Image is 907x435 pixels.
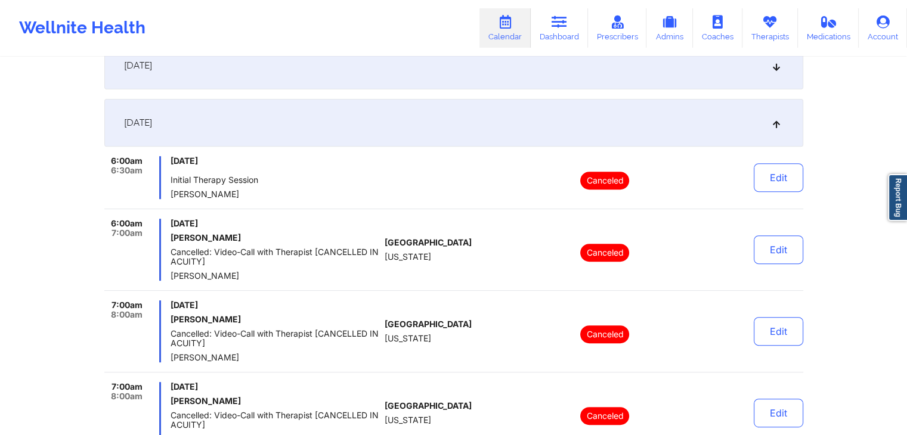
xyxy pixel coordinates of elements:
[754,399,803,427] button: Edit
[742,8,798,48] a: Therapists
[112,300,143,310] span: 7:00am
[580,407,629,425] p: Canceled
[171,156,380,166] span: [DATE]
[171,329,380,348] span: Cancelled: Video-Call with Therapist [CANCELLED IN ACUITY]
[171,300,380,310] span: [DATE]
[124,117,152,129] span: [DATE]
[171,271,380,281] span: [PERSON_NAME]
[385,401,472,411] span: [GEOGRAPHIC_DATA]
[171,315,380,324] h6: [PERSON_NAME]
[111,166,143,175] span: 6:30am
[171,411,380,430] span: Cancelled: Video-Call with Therapist [CANCELLED IN ACUITY]
[580,244,629,262] p: Canceled
[171,189,380,199] span: [PERSON_NAME]
[754,163,803,192] button: Edit
[385,334,431,343] span: [US_STATE]
[171,233,380,243] h6: [PERSON_NAME]
[479,8,531,48] a: Calendar
[385,319,472,329] span: [GEOGRAPHIC_DATA]
[124,60,152,72] span: [DATE]
[588,8,647,48] a: Prescribers
[112,228,143,238] span: 7:00am
[171,175,380,185] span: Initial Therapy Session
[580,172,629,189] p: Canceled
[888,174,907,221] a: Report Bug
[111,392,143,401] span: 8:00am
[171,247,380,266] span: Cancelled: Video-Call with Therapist [CANCELLED IN ACUITY]
[798,8,859,48] a: Medications
[531,8,588,48] a: Dashboard
[171,382,380,392] span: [DATE]
[171,353,380,362] span: [PERSON_NAME]
[754,317,803,346] button: Edit
[385,252,431,262] span: [US_STATE]
[646,8,693,48] a: Admins
[859,8,907,48] a: Account
[580,325,629,343] p: Canceled
[111,156,143,166] span: 6:00am
[385,238,472,247] span: [GEOGRAPHIC_DATA]
[385,415,431,425] span: [US_STATE]
[754,235,803,264] button: Edit
[171,219,380,228] span: [DATE]
[693,8,742,48] a: Coaches
[111,310,143,319] span: 8:00am
[171,396,380,406] h6: [PERSON_NAME]
[112,382,143,392] span: 7:00am
[111,219,143,228] span: 6:00am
